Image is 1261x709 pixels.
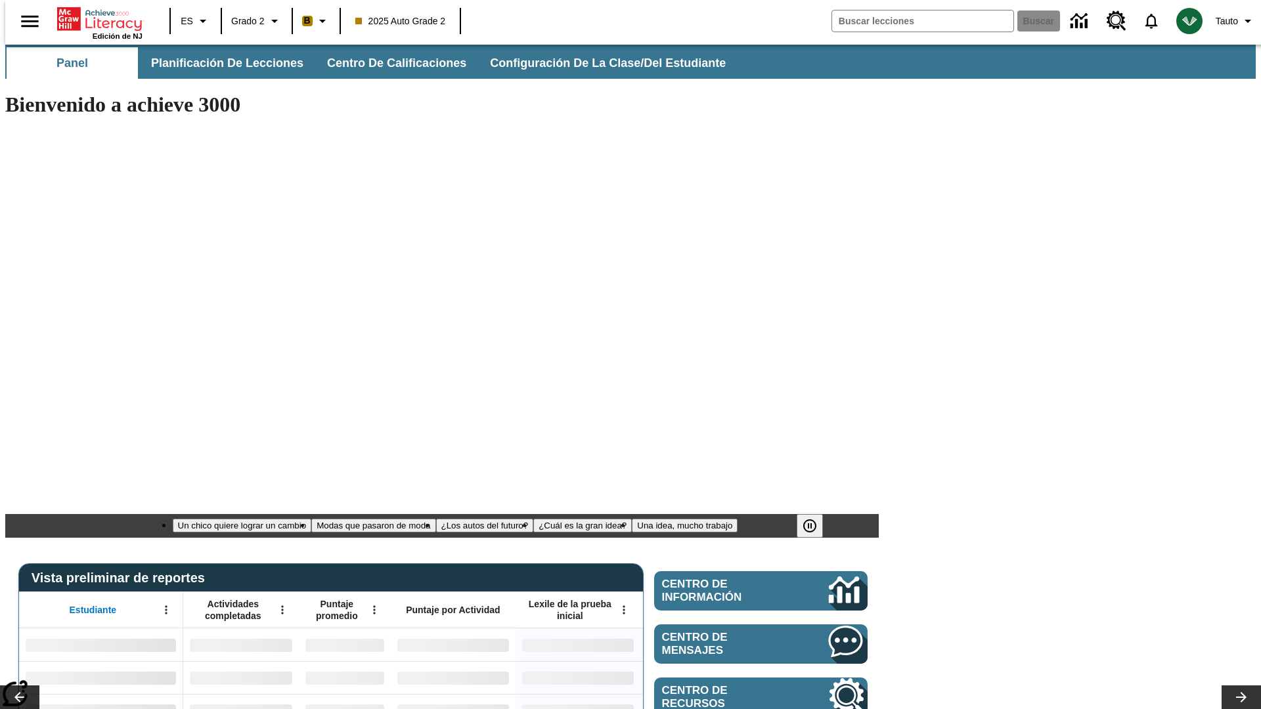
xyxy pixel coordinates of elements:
[1168,4,1210,38] button: Escoja un nuevo avatar
[175,9,217,33] button: Lenguaje: ES, Selecciona un idioma
[273,600,292,620] button: Abrir menú
[654,571,868,611] a: Centro de información
[327,56,466,71] span: Centro de calificaciones
[355,14,446,28] span: 2025 Auto Grade 2
[365,600,384,620] button: Abrir menú
[479,47,736,79] button: Configuración de la clase/del estudiante
[1216,14,1238,28] span: Tauto
[5,93,879,117] h1: Bienvenido a achieve 3000
[32,570,211,586] span: Vista preliminar de reportes
[436,519,534,532] button: Diapositiva 3 ¿Los autos del futuro?
[181,14,193,28] span: ES
[226,9,288,33] button: Grado: Grado 2, Elige un grado
[654,624,868,664] a: Centro de mensajes
[522,598,618,622] span: Lexile de la prueba inicial
[56,56,88,71] span: Panel
[190,598,277,622] span: Actividades completadas
[231,14,265,28] span: Grado 2
[141,47,314,79] button: Planificación de lecciones
[156,600,176,620] button: Abrir menú
[1222,685,1261,709] button: Carrusel de lecciones, seguir
[11,2,49,41] button: Abrir el menú lateral
[614,600,634,620] button: Abrir menú
[311,519,435,532] button: Diapositiva 2 Modas que pasaron de moda
[304,12,311,29] span: B
[406,604,500,616] span: Puntaje por Actividad
[632,519,738,532] button: Diapositiva 5 Una idea, mucho trabajo
[57,5,143,40] div: Portada
[93,32,143,40] span: Edición de NJ
[1063,3,1099,39] a: Centro de información
[1210,9,1261,33] button: Perfil/Configuración
[317,47,477,79] button: Centro de calificaciones
[533,519,632,532] button: Diapositiva 4 ¿Cuál es la gran idea?
[1176,8,1203,34] img: avatar image
[305,598,368,622] span: Puntaje promedio
[151,56,303,71] span: Planificación de lecciones
[490,56,726,71] span: Configuración de la clase/del estudiante
[832,11,1013,32] input: Buscar campo
[183,661,299,694] div: Sin datos,
[1099,3,1134,39] a: Centro de recursos, Se abrirá en una pestaña nueva.
[1134,4,1168,38] a: Notificaciones
[57,6,143,32] a: Portada
[70,604,117,616] span: Estudiante
[797,514,836,538] div: Pausar
[183,628,299,661] div: Sin datos,
[797,514,823,538] button: Pausar
[662,578,785,604] span: Centro de información
[5,45,1256,79] div: Subbarra de navegación
[173,519,312,532] button: Diapositiva 1 Un chico quiere lograr un cambio
[299,661,391,694] div: Sin datos,
[297,9,336,33] button: Boost El color de la clase es anaranjado claro. Cambiar el color de la clase.
[5,47,738,79] div: Subbarra de navegación
[299,628,391,661] div: Sin datos,
[7,47,138,79] button: Panel
[662,631,789,657] span: Centro de mensajes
